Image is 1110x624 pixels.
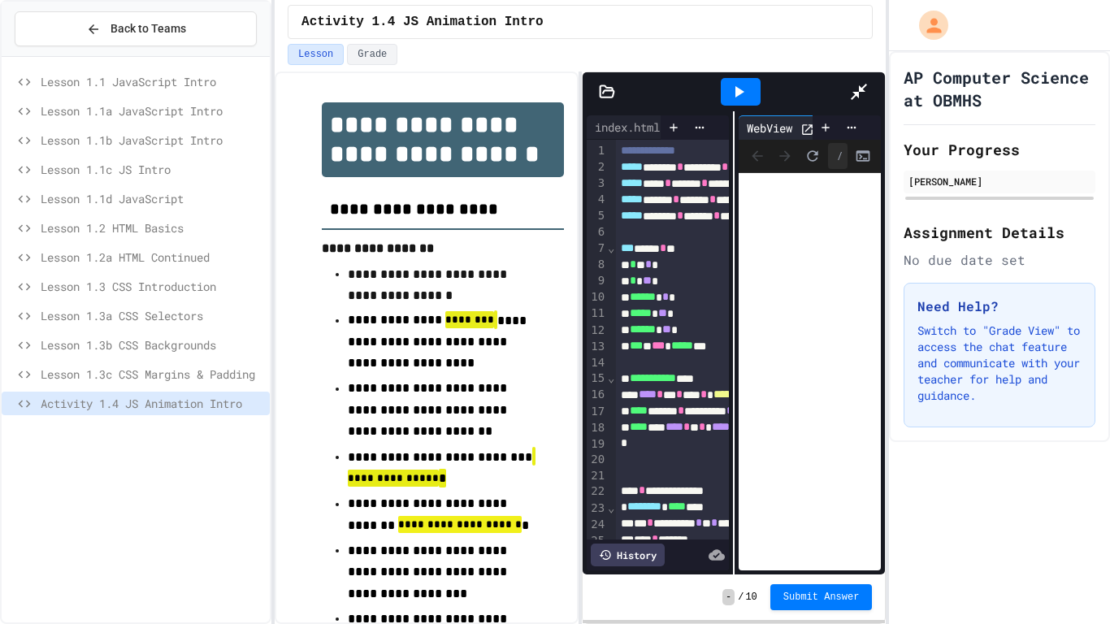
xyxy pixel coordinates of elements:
[41,278,263,295] span: Lesson 1.3 CSS Introduction
[587,240,607,257] div: 7
[587,208,607,224] div: 5
[770,584,873,610] button: Submit Answer
[722,589,735,605] span: -
[607,501,615,514] span: Fold line
[587,339,607,355] div: 13
[587,305,607,322] div: 11
[739,173,881,571] iframe: Web Preview
[607,371,615,384] span: Fold line
[800,144,825,168] button: Refresh
[738,591,744,604] span: /
[587,533,607,549] div: 25
[587,436,607,453] div: 19
[41,366,263,383] span: Lesson 1.3c CSS Margins & Padding
[587,289,607,305] div: 10
[917,323,1082,404] p: Switch to "Grade View" to access the chat feature and communicate with your teacher for help and ...
[851,144,875,168] button: Console
[587,323,607,339] div: 12
[587,452,607,468] div: 20
[587,404,607,420] div: 17
[878,144,903,168] button: Open in new tab
[828,143,848,169] div: /
[917,297,1082,316] h3: Need Help?
[41,307,263,324] span: Lesson 1.3a CSS Selectors
[739,119,800,136] div: WebView
[41,336,263,353] span: Lesson 1.3b CSS Backgrounds
[41,395,263,412] span: Activity 1.4 JS Animation Intro
[587,370,607,387] div: 15
[908,174,1090,188] div: [PERSON_NAME]
[587,224,607,240] div: 6
[587,159,607,175] div: 2
[301,12,544,32] span: Activity 1.4 JS Animation Intro
[587,355,607,371] div: 14
[587,500,607,517] div: 23
[904,66,1095,111] h1: AP Computer Science at OBMHS
[739,115,843,140] div: WebView
[773,144,797,168] span: Forward
[587,119,668,136] div: index.html
[904,138,1095,161] h2: Your Progress
[587,257,607,273] div: 8
[591,544,665,566] div: History
[902,6,952,44] div: My Account
[15,11,257,46] button: Back to Teams
[587,483,607,500] div: 22
[41,219,263,236] span: Lesson 1.2 HTML Basics
[587,115,688,140] div: index.html
[587,192,607,208] div: 4
[41,132,263,149] span: Lesson 1.1b JavaScript Intro
[41,102,263,119] span: Lesson 1.1a JavaScript Intro
[745,144,770,168] span: Back
[41,249,263,266] span: Lesson 1.2a HTML Continued
[904,250,1095,270] div: No due date set
[783,591,860,604] span: Submit Answer
[587,517,607,533] div: 24
[587,468,607,484] div: 21
[587,143,607,159] div: 1
[41,161,263,178] span: Lesson 1.1c JS Intro
[587,273,607,289] div: 9
[607,241,615,254] span: Fold line
[587,175,607,192] div: 3
[41,190,263,207] span: Lesson 1.1d JavaScript
[111,20,186,37] span: Back to Teams
[41,73,263,90] span: Lesson 1.1 JavaScript Intro
[904,221,1095,244] h2: Assignment Details
[587,387,607,403] div: 16
[587,420,607,436] div: 18
[745,591,757,604] span: 10
[288,44,344,65] button: Lesson
[347,44,397,65] button: Grade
